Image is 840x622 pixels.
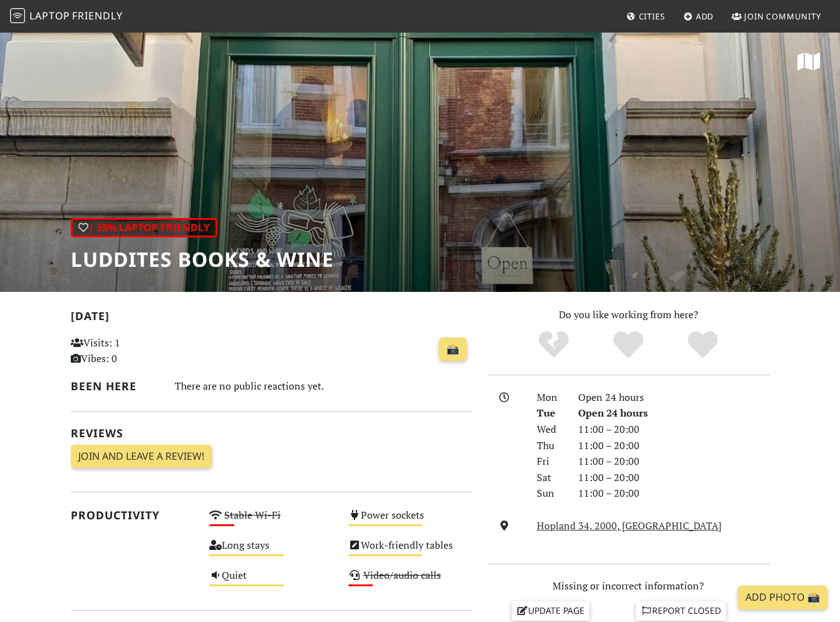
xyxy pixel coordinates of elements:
[529,405,571,422] div: Tue
[10,6,123,28] a: LaptopFriendly LaptopFriendly
[591,329,666,361] div: Yes
[571,422,777,438] div: 11:00 – 20:00
[696,11,714,22] span: Add
[529,485,571,502] div: Sun
[571,485,777,502] div: 11:00 – 20:00
[529,470,571,486] div: Sat
[529,454,571,470] div: Fri
[224,508,281,522] s: Stable Wi-Fi
[571,438,777,454] div: 11:00 – 20:00
[571,390,777,406] div: Open 24 hours
[529,390,571,406] div: Mon
[678,5,719,28] a: Add
[341,506,480,536] div: Power sockets
[363,568,441,582] s: Video/audio calls
[512,601,589,620] a: Update page
[71,445,212,469] a: Join and leave a review!
[537,519,722,532] a: Hopland 34, 2000, [GEOGRAPHIC_DATA]
[71,380,160,393] h2: Been here
[636,601,726,620] a: Report closed
[71,218,217,238] div: | 35% Laptop Friendly
[744,11,821,22] span: Join Community
[571,470,777,486] div: 11:00 – 20:00
[72,9,122,23] span: Friendly
[71,335,195,367] p: Visits: 1 Vibes: 0
[517,329,591,361] div: No
[571,405,777,422] div: Open 24 hours
[529,438,571,454] div: Thu
[10,8,25,23] img: LaptopFriendly
[202,566,341,596] div: Quiet
[71,309,472,328] h2: [DATE]
[727,5,826,28] a: Join Community
[71,247,334,271] h1: Luddites Books & Wine
[202,536,341,566] div: Long stays
[71,509,195,522] h2: Productivity
[487,578,770,594] p: Missing or incorrect information?
[738,586,827,609] a: Add Photo 📸
[341,536,480,566] div: Work-friendly tables
[175,377,472,395] div: There are no public reactions yet.
[71,427,472,440] h2: Reviews
[571,454,777,470] div: 11:00 – 20:00
[639,11,665,22] span: Cities
[665,329,740,361] div: Definitely!
[621,5,670,28] a: Cities
[29,9,70,23] span: Laptop
[439,338,467,361] a: 📸
[487,307,770,323] p: Do you like working from here?
[529,422,571,438] div: Wed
